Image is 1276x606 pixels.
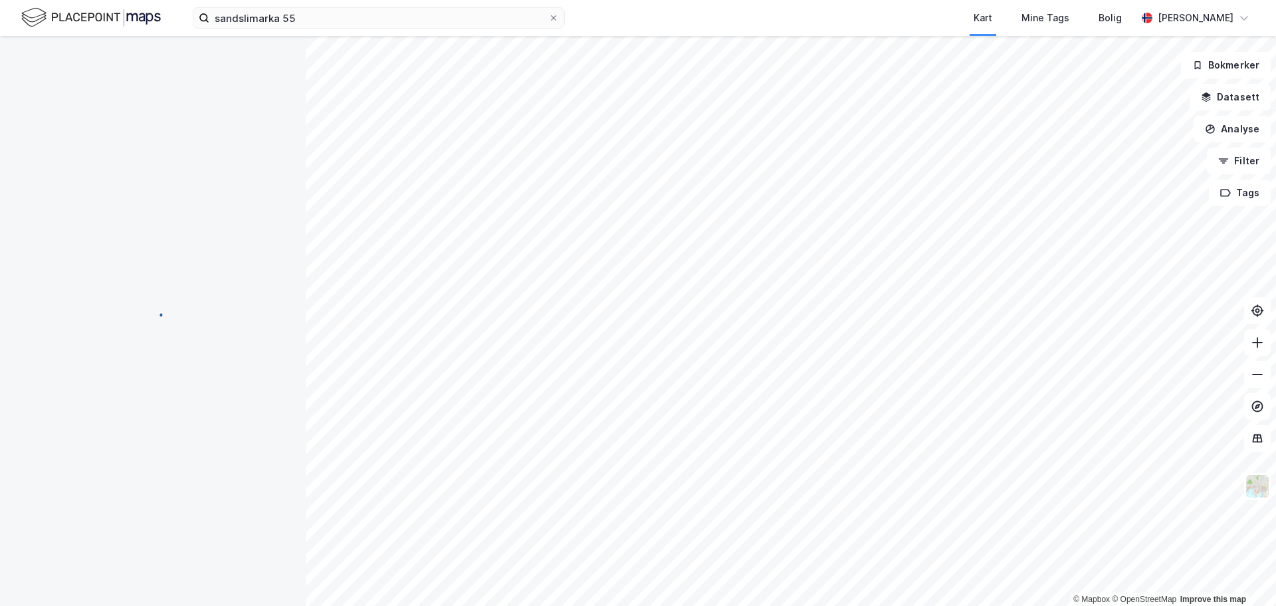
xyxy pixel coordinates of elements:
[1210,542,1276,606] div: Kontrollprogram for chat
[21,6,161,29] img: logo.f888ab2527a4732fd821a326f86c7f29.svg
[142,303,163,324] img: spinner.a6d8c91a73a9ac5275cf975e30b51cfb.svg
[1158,10,1233,26] div: [PERSON_NAME]
[1181,52,1271,78] button: Bokmerker
[1194,116,1271,142] button: Analyse
[1209,180,1271,206] button: Tags
[1099,10,1122,26] div: Bolig
[1245,474,1270,499] img: Z
[1112,595,1176,604] a: OpenStreetMap
[1021,10,1069,26] div: Mine Tags
[209,8,548,28] input: Søk på adresse, matrikkel, gårdeiere, leietakere eller personer
[1073,595,1110,604] a: Mapbox
[1180,595,1246,604] a: Improve this map
[974,10,992,26] div: Kart
[1207,148,1271,174] button: Filter
[1210,542,1276,606] iframe: Chat Widget
[1190,84,1271,110] button: Datasett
